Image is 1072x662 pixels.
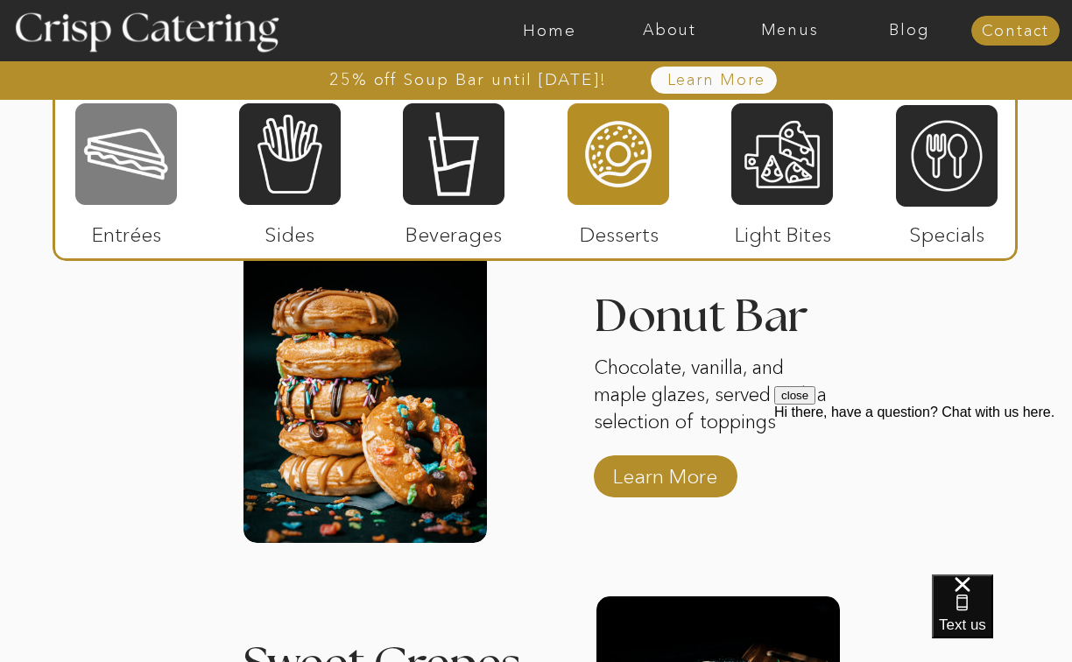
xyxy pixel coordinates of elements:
[850,22,970,39] a: Blog
[774,386,1072,596] iframe: podium webchat widget prompt
[888,205,1005,256] p: Specials
[971,23,1060,40] a: Contact
[68,205,185,256] p: Entrées
[594,294,898,347] h3: Donut Bar
[607,447,723,497] a: Learn More
[932,574,1072,662] iframe: podium webchat widget bubble
[626,72,806,89] a: Learn More
[490,22,610,39] a: Home
[561,205,677,256] p: Desserts
[231,205,348,256] p: Sides
[594,355,837,439] p: Chocolate, vanilla, and maple glazes, served with a selection of toppings
[730,22,850,39] a: Menus
[724,205,841,256] p: Light Bites
[266,71,670,88] a: 25% off Soup Bar until [DATE]!
[610,22,730,39] a: About
[395,205,511,256] p: Beverages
